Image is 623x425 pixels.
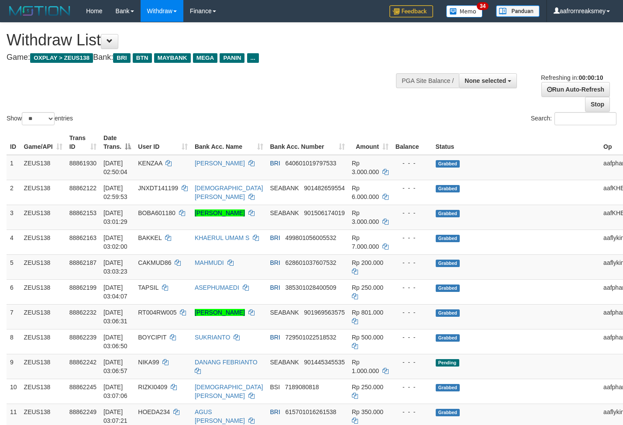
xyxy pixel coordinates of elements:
[396,358,429,367] div: - - -
[396,159,429,168] div: - - -
[436,235,460,242] span: Grabbed
[286,160,337,167] span: Copy 640601019797533 to clipboard
[103,309,127,325] span: [DATE] 03:06:31
[465,77,506,84] span: None selected
[396,308,429,317] div: - - -
[270,160,280,167] span: BRI
[436,334,460,342] span: Grabbed
[69,408,96,415] span: 88862249
[352,284,383,291] span: Rp 250.000
[69,209,96,216] span: 88862153
[22,112,55,125] select: Showentries
[69,359,96,366] span: 88862242
[7,155,21,180] td: 1
[352,259,383,266] span: Rp 200.000
[396,333,429,342] div: - - -
[195,234,250,241] a: KHAERUL UMAM S
[270,309,299,316] span: SEABANK
[496,5,540,17] img: panduan.png
[195,309,245,316] a: [PERSON_NAME]
[7,31,406,49] h1: Withdraw List
[270,284,280,291] span: BRI
[304,185,344,192] span: Copy 901482659554 to clipboard
[578,74,603,81] strong: 00:00:10
[7,354,21,379] td: 9
[286,284,337,291] span: Copy 385301028400509 to clipboard
[396,283,429,292] div: - - -
[138,309,176,316] span: RT004RW005
[348,130,392,155] th: Amount: activate to sort column ascending
[270,334,280,341] span: BRI
[103,384,127,399] span: [DATE] 03:07:06
[138,334,166,341] span: BOYCIPIT
[267,130,348,155] th: Bank Acc. Number: activate to sort column ascending
[270,209,299,216] span: SEABANK
[195,384,263,399] a: [DEMOGRAPHIC_DATA][PERSON_NAME]
[220,53,244,63] span: PANIN
[69,309,96,316] span: 88862232
[389,5,433,17] img: Feedback.jpg
[7,4,73,17] img: MOTION_logo.png
[103,359,127,374] span: [DATE] 03:06:57
[7,180,21,205] td: 2
[21,254,66,279] td: ZEUS138
[7,112,73,125] label: Show entries
[69,160,96,167] span: 88861930
[195,185,263,200] a: [DEMOGRAPHIC_DATA][PERSON_NAME]
[459,73,517,88] button: None selected
[133,53,152,63] span: BTN
[477,2,489,10] span: 34
[396,233,429,242] div: - - -
[396,408,429,416] div: - - -
[436,185,460,192] span: Grabbed
[352,309,383,316] span: Rp 801.000
[392,130,432,155] th: Balance
[7,279,21,304] td: 6
[436,409,460,416] span: Grabbed
[247,53,259,63] span: ...
[103,209,127,225] span: [DATE] 03:01:29
[21,230,66,254] td: ZEUS138
[446,5,483,17] img: Button%20Memo.svg
[286,234,337,241] span: Copy 499801056005532 to clipboard
[191,130,267,155] th: Bank Acc. Name: activate to sort column ascending
[103,185,127,200] span: [DATE] 02:59:53
[270,185,299,192] span: SEABANK
[352,334,383,341] span: Rp 500.000
[69,384,96,391] span: 88862245
[195,259,224,266] a: MAHMUDI
[541,74,603,81] span: Refreshing in:
[436,359,459,367] span: Pending
[66,130,100,155] th: Trans ID: activate to sort column ascending
[21,329,66,354] td: ZEUS138
[138,160,162,167] span: KENZAA
[103,284,127,300] span: [DATE] 03:04:07
[103,259,127,275] span: [DATE] 03:03:23
[195,209,245,216] a: [PERSON_NAME]
[396,209,429,217] div: - - -
[138,284,158,291] span: TAPSIL
[103,234,127,250] span: [DATE] 03:02:00
[352,384,383,391] span: Rp 250.000
[134,130,191,155] th: User ID: activate to sort column ascending
[304,309,344,316] span: Copy 901969563575 to clipboard
[7,254,21,279] td: 5
[103,408,127,424] span: [DATE] 03:07:21
[286,408,337,415] span: Copy 615701016261538 to clipboard
[352,234,379,250] span: Rp 7.000.000
[69,284,96,291] span: 88862199
[352,160,379,175] span: Rp 3.000.000
[554,112,616,125] input: Search:
[21,180,66,205] td: ZEUS138
[195,284,239,291] a: ASEPHUMAEDI
[138,234,162,241] span: BAKKEL
[396,184,429,192] div: - - -
[100,130,134,155] th: Date Trans.: activate to sort column descending
[396,383,429,391] div: - - -
[69,334,96,341] span: 88862239
[7,304,21,329] td: 7
[352,359,379,374] span: Rp 1.000.000
[7,379,21,404] td: 10
[7,130,21,155] th: ID
[285,384,319,391] span: Copy 7189080818 to clipboard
